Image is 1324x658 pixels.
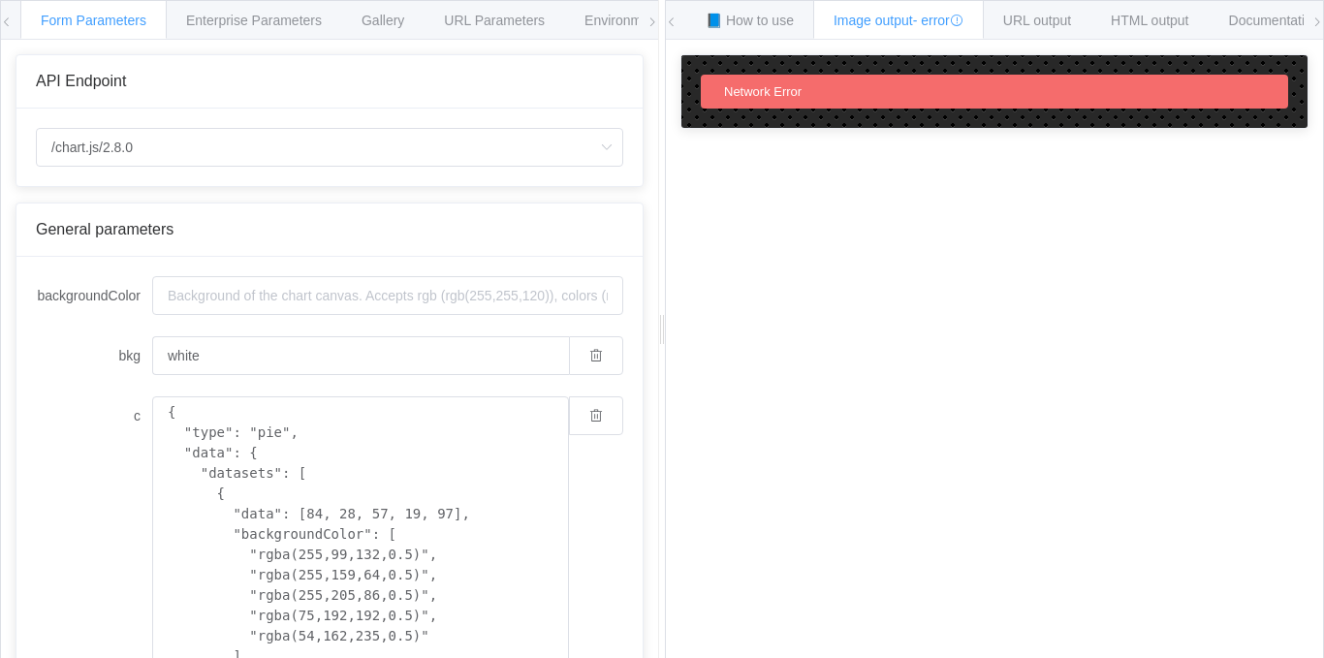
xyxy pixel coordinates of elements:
span: URL Parameters [444,13,545,28]
span: HTML output [1111,13,1188,28]
span: Enterprise Parameters [186,13,322,28]
input: Background of the chart canvas. Accepts rgb (rgb(255,255,120)), colors (red), and url-encoded hex... [152,276,623,315]
span: URL output [1003,13,1071,28]
span: Network Error [724,84,802,99]
span: 📘 How to use [706,13,794,28]
span: Environments [584,13,668,28]
span: - error [913,13,963,28]
span: Image output [834,13,963,28]
span: Gallery [362,13,404,28]
span: General parameters [36,221,173,237]
input: Select [36,128,623,167]
input: Background of the chart canvas. Accepts rgb (rgb(255,255,120)), colors (red), and url-encoded hex... [152,336,569,375]
label: c [36,396,152,435]
label: bkg [36,336,152,375]
span: Documentation [1229,13,1320,28]
span: Form Parameters [41,13,146,28]
label: backgroundColor [36,276,152,315]
span: API Endpoint [36,73,126,89]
